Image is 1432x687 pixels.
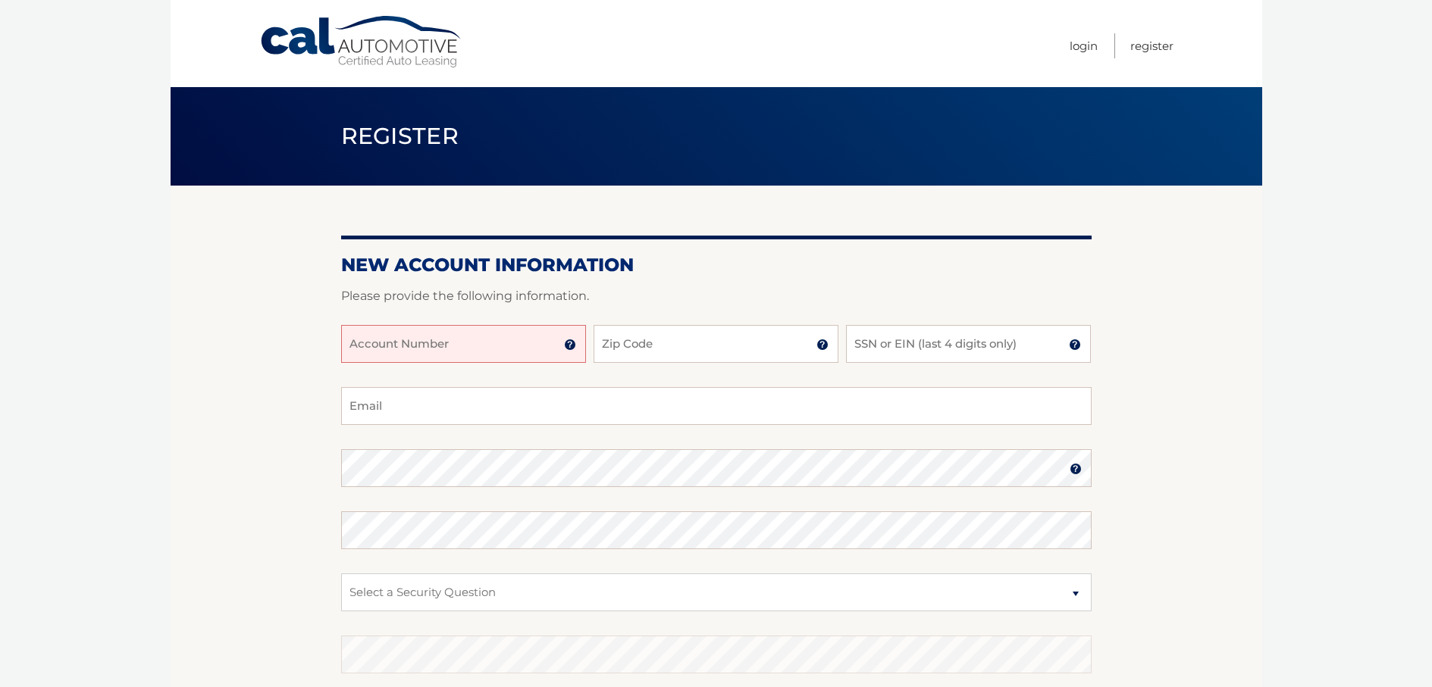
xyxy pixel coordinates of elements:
[341,387,1092,425] input: Email
[1070,463,1082,475] img: tooltip.svg
[846,325,1091,363] input: SSN or EIN (last 4 digits only)
[341,325,586,363] input: Account Number
[341,286,1092,307] p: Please provide the following information.
[1070,33,1098,58] a: Login
[341,122,459,150] span: Register
[1069,339,1081,351] img: tooltip.svg
[341,254,1092,276] h2: New Account Information
[594,325,838,363] input: Zip Code
[564,339,576,351] img: tooltip.svg
[816,339,829,351] img: tooltip.svg
[1130,33,1173,58] a: Register
[259,15,464,69] a: Cal Automotive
